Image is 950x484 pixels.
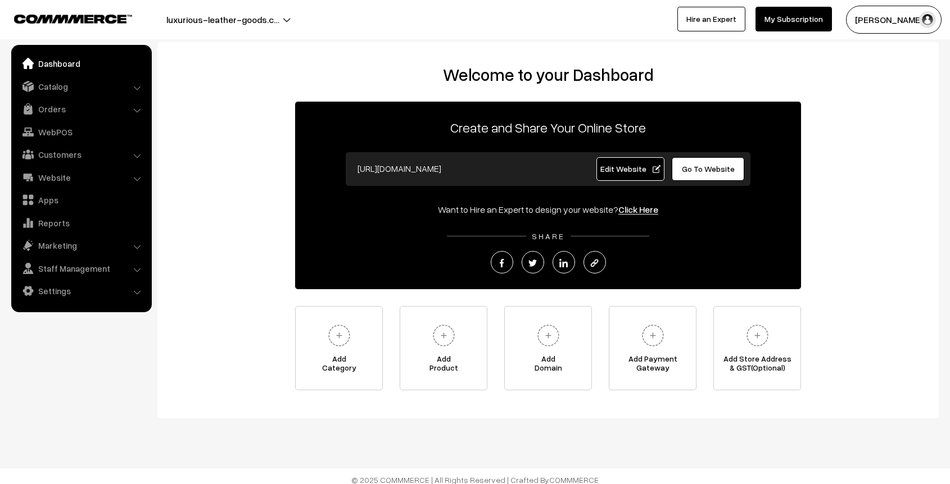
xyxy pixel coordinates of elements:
span: Add Payment Gateway [609,354,696,377]
h2: Welcome to your Dashboard [169,65,928,85]
a: Click Here [618,204,658,215]
a: Website [14,167,148,188]
a: Orders [14,99,148,119]
div: Want to Hire an Expert to design your website? [295,203,801,216]
a: My Subscription [756,7,832,31]
a: Customers [14,144,148,165]
a: Go To Website [672,157,744,181]
img: plus.svg [428,320,459,351]
a: Catalog [14,76,148,97]
img: plus.svg [742,320,773,351]
a: Hire an Expert [677,7,745,31]
a: AddCategory [295,306,383,390]
span: Go To Website [682,164,735,173]
a: Dashboard [14,53,148,74]
button: luxurious-leather-goods.c… [127,6,319,34]
img: plus.svg [533,320,564,351]
a: Marketing [14,235,148,255]
a: Apps [14,190,148,210]
span: Add Store Address & GST(Optional) [714,354,800,377]
span: SHARE [526,231,571,241]
a: Add Store Address& GST(Optional) [713,306,801,390]
a: Add PaymentGateway [609,306,696,390]
span: Add Domain [505,354,591,377]
span: Edit Website [600,164,661,173]
a: AddDomain [504,306,592,390]
img: plus.svg [637,320,668,351]
a: Staff Management [14,258,148,278]
button: [PERSON_NAME] [846,6,942,34]
span: Add Product [400,354,487,377]
a: AddProduct [400,306,487,390]
a: Reports [14,213,148,233]
img: user [919,11,936,28]
img: plus.svg [324,320,355,351]
a: WebPOS [14,122,148,142]
span: Add Category [296,354,382,377]
a: Settings [14,281,148,301]
p: Create and Share Your Online Store [295,117,801,138]
img: COMMMERCE [14,15,132,23]
a: COMMMERCE [14,11,112,25]
a: Edit Website [596,157,665,181]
